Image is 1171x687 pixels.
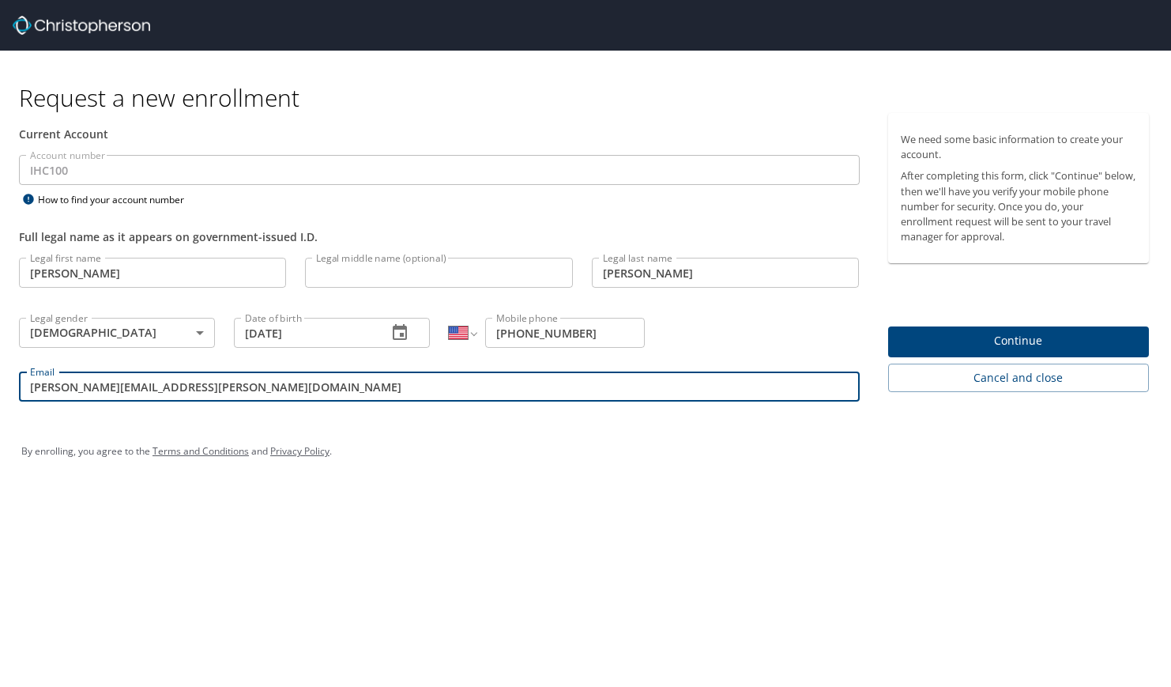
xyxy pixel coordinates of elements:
[888,364,1150,393] button: Cancel and close
[19,228,860,245] div: Full legal name as it appears on government-issued I.D.
[19,190,217,209] div: How to find your account number
[901,331,1137,351] span: Continue
[13,16,150,35] img: cbt logo
[234,318,375,348] input: MM/DD/YYYY
[901,168,1137,244] p: After completing this form, click "Continue" below, then we'll have you verify your mobile phone ...
[152,444,249,458] a: Terms and Conditions
[19,126,860,142] div: Current Account
[901,368,1137,388] span: Cancel and close
[270,444,329,458] a: Privacy Policy
[485,318,645,348] input: Enter phone number
[19,82,1162,113] h1: Request a new enrollment
[21,432,1150,471] div: By enrolling, you agree to the and .
[901,132,1137,162] p: We need some basic information to create your account.
[888,327,1150,357] button: Continue
[19,318,215,348] div: [DEMOGRAPHIC_DATA]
